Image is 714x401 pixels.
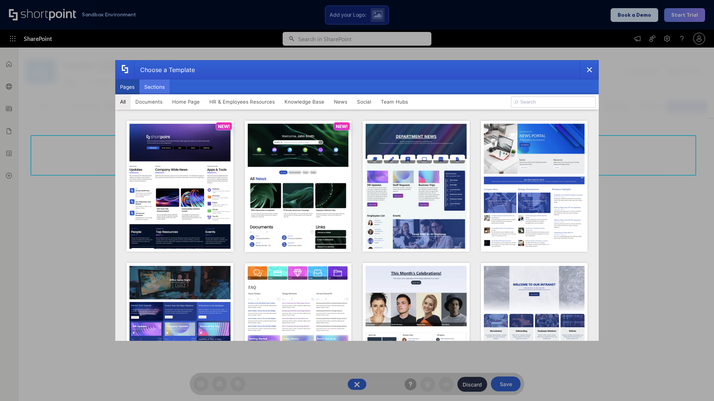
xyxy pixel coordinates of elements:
p: NEW! [336,124,348,129]
button: Documents [131,94,167,109]
button: Knowledge Base [280,94,329,109]
iframe: Chat Widget [677,365,714,401]
button: HR & Employees Resources [205,94,280,109]
div: template selector [115,60,599,341]
button: News [329,94,352,109]
button: Pages [115,79,139,94]
button: Social [352,94,376,109]
div: Choose a Template [134,61,195,79]
input: Search [511,97,596,108]
button: All [115,94,131,109]
button: Team Hubs [376,94,413,109]
button: Sections [139,79,170,94]
button: Home Page [167,94,205,109]
p: NEW! [218,124,230,129]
